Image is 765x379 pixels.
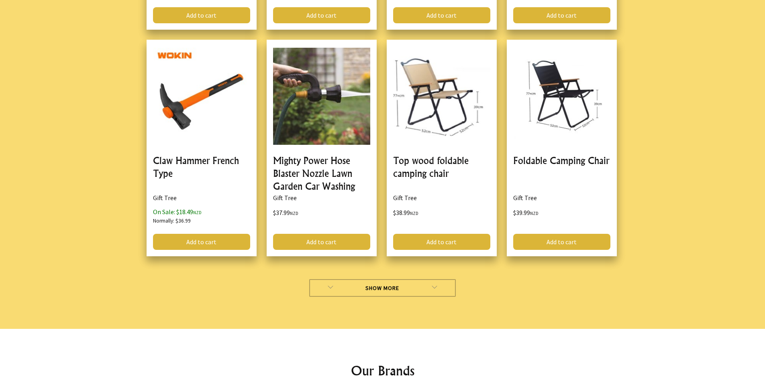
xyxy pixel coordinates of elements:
a: Add to cart [273,234,370,250]
a: Show More [309,279,456,297]
a: Add to cart [273,7,370,23]
a: Add to cart [513,234,610,250]
a: Add to cart [393,234,490,250]
a: Add to cart [153,234,250,250]
a: Add to cart [153,7,250,23]
a: Add to cart [393,7,490,23]
a: Add to cart [513,7,610,23]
